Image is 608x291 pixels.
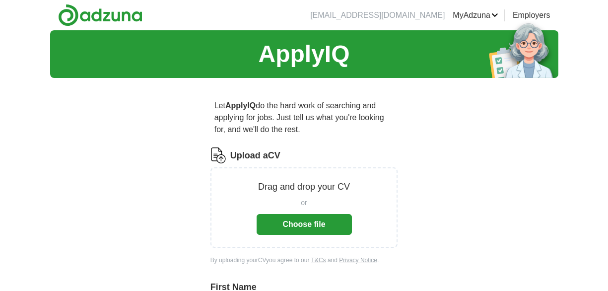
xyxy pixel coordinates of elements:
div: By uploading your CV you agree to our and . [210,256,398,265]
li: [EMAIL_ADDRESS][DOMAIN_NAME] [310,9,445,21]
p: Drag and drop your CV [258,180,350,194]
label: Upload a CV [230,149,280,162]
a: T&Cs [311,257,326,264]
h1: ApplyIQ [258,36,349,72]
img: CV Icon [210,147,226,163]
a: MyAdzuna [453,9,498,21]
a: Privacy Notice [339,257,377,264]
button: Choose file [257,214,352,235]
p: Let do the hard work of searching and applying for jobs. Just tell us what you're looking for, an... [210,96,398,140]
img: Adzuna logo [58,4,142,26]
span: or [301,198,307,208]
a: Employers [513,9,550,21]
strong: ApplyIQ [225,101,256,110]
